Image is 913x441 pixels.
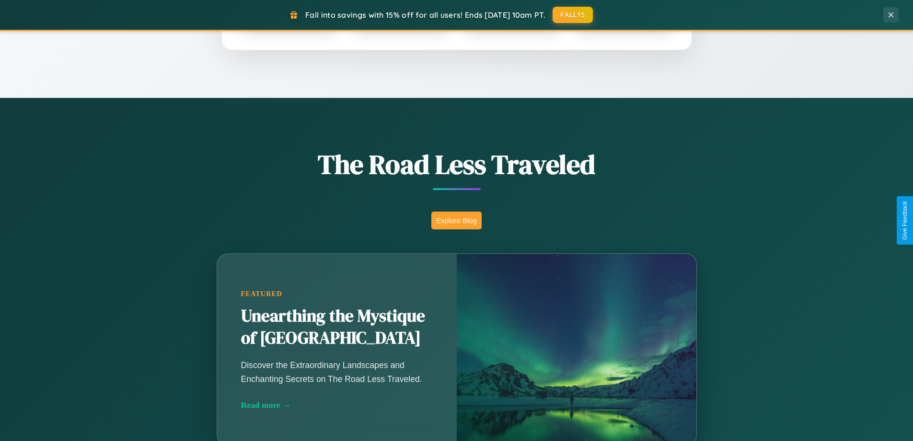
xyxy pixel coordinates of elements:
button: Explore Blog [431,212,482,229]
p: Discover the Extraordinary Landscapes and Enchanting Secrets on The Road Less Traveled. [241,358,433,385]
div: Featured [241,290,433,298]
button: FALL15 [553,7,593,23]
div: Give Feedback [901,201,908,240]
h2: Unearthing the Mystique of [GEOGRAPHIC_DATA] [241,305,433,349]
h1: The Road Less Traveled [169,146,744,183]
div: Read more → [241,400,433,410]
span: Fall into savings with 15% off for all users! Ends [DATE] 10am PT. [305,10,545,20]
